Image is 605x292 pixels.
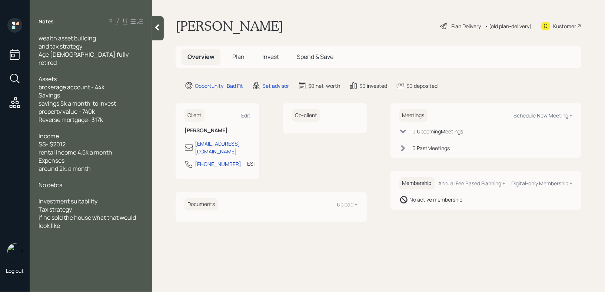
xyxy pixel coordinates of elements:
[39,181,62,189] span: No debts
[185,109,205,122] h6: Client
[359,82,387,90] div: $0 invested
[413,144,450,152] div: 0 Past Meeting s
[185,127,250,134] h6: [PERSON_NAME]
[297,53,333,61] span: Spend & Save
[485,22,532,30] div: • (old plan-delivery)
[410,196,463,203] div: No active membership
[247,160,256,167] div: EST
[406,82,438,90] div: $0 deposited
[308,82,340,90] div: $0 net-worth
[262,82,289,90] div: Set advisor
[195,82,243,90] div: Opportunity · Bad Fit
[511,180,572,187] div: Digital-only Membership +
[39,132,112,173] span: Income SS- $2012 rental income 4.5k a month Expenses around 2k. a month
[39,197,137,230] span: Investment suitability Tax strategy if he sold the house what that would look like
[399,177,435,189] h6: Membership
[39,34,130,67] span: wealth asset building and tax strategy Age [DEMOGRAPHIC_DATA] fully retired
[337,201,358,208] div: Upload +
[513,112,572,119] div: Schedule New Meeting +
[232,53,245,61] span: Plan
[438,180,505,187] div: Annual Fee Based Planning +
[413,127,463,135] div: 0 Upcoming Meeting s
[262,53,279,61] span: Invest
[187,53,215,61] span: Overview
[195,140,250,155] div: [EMAIL_ADDRESS][DOMAIN_NAME]
[176,18,283,34] h1: [PERSON_NAME]
[39,75,116,124] span: Assets brokerage account - 44k Savings savings 5k a month to invest property value - 740k Reverse...
[553,22,576,30] div: Kustomer
[6,267,24,274] div: Log out
[185,198,218,210] h6: Documents
[241,112,250,119] div: Edit
[399,109,428,122] h6: Meetings
[7,243,22,258] img: retirable_logo.png
[39,18,54,25] label: Notes
[195,160,241,168] div: [PHONE_NUMBER]
[292,109,320,122] h6: Co-client
[451,22,481,30] div: Plan Delivery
